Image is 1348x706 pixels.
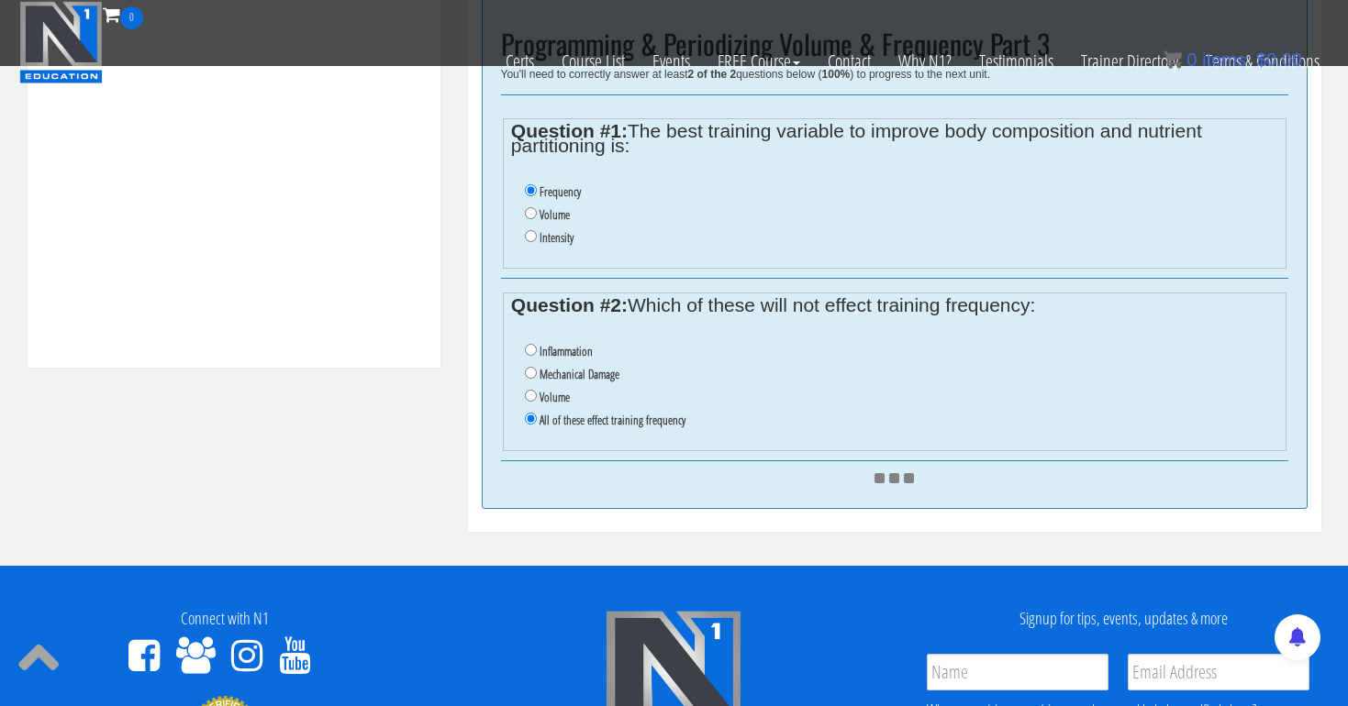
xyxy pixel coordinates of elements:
input: Name [927,654,1108,690]
input: Email Address [1128,654,1309,690]
img: icon11.png [1164,50,1182,69]
a: Testimonials [965,29,1067,94]
a: Contact [814,29,885,94]
a: Events [639,29,704,94]
a: FREE Course [704,29,814,94]
legend: The best training variable to improve body composition and nutrient partitioning is: [511,124,1277,153]
img: n1-education [19,1,103,83]
a: Course List [548,29,639,94]
label: Volume [540,207,570,222]
strong: Question #1: [511,120,628,141]
span: items: [1202,50,1251,70]
label: All of these effect training frequency [540,413,685,427]
a: Certs [492,29,548,94]
legend: Which of these will not effect training frequency: [511,298,1277,313]
a: Why N1? [885,29,965,94]
a: Trainer Directory [1067,29,1192,94]
a: 0 [103,2,143,27]
a: Terms & Conditions [1192,29,1333,94]
h4: Signup for tips, events, updates & more [912,610,1334,628]
label: Mechanical Damage [540,367,619,381]
strong: Question #2: [511,294,628,315]
img: ajax_loader.gif [875,473,914,483]
h4: Connect with N1 [14,610,436,628]
bdi: 0.00 [1256,50,1302,70]
a: 0 items: $0.00 [1164,50,1302,70]
label: Frequency [540,184,581,199]
label: Volume [540,390,570,404]
span: $ [1256,50,1266,70]
span: 0 [120,6,143,29]
label: Inflammation [540,344,593,359]
span: 0 [1186,50,1197,70]
label: Intensity [540,230,574,245]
